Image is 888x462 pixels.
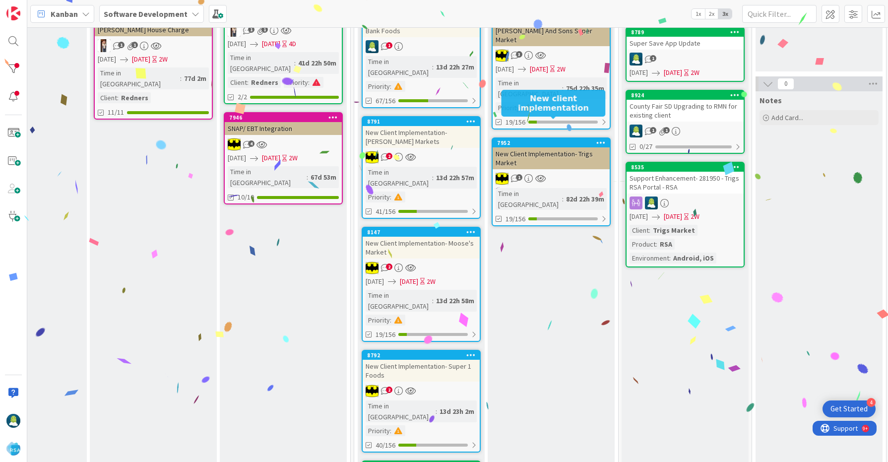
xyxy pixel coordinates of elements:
div: 2W [289,153,298,163]
span: 41/156 [376,206,395,217]
div: Redners [119,92,151,103]
div: AC [493,172,610,185]
input: Quick Filter... [742,5,817,23]
div: 8789Super Save App Update [627,28,744,50]
span: 19/156 [376,330,395,340]
span: Support [21,1,45,13]
span: 19/156 [506,117,525,128]
span: : [432,62,434,72]
span: : [294,58,296,68]
div: 7946 [225,113,342,122]
div: 8791New Client Implementation- [PERSON_NAME] Markets [363,117,480,148]
div: 2W [557,64,566,74]
span: 3x [718,9,732,19]
div: 4 [867,398,876,407]
div: 41d 22h 50m [296,58,339,68]
div: Environment [630,253,669,264]
span: 1 [516,174,522,181]
div: Time in [GEOGRAPHIC_DATA] [366,167,432,189]
div: 2W [691,67,699,78]
span: Notes [760,95,782,105]
div: 2W [427,276,436,287]
div: 67d 53m [308,172,339,183]
span: 1 [650,55,656,62]
img: RD [6,414,20,428]
span: : [307,172,308,183]
span: 2 [386,387,392,393]
div: 8789 [627,28,744,37]
div: 8147New Client Implementation- Moose's Market [363,228,480,259]
div: Product [630,239,656,250]
div: AC [225,138,342,151]
div: AC [493,49,610,62]
div: SK [225,24,342,37]
img: AC [366,262,379,274]
div: [PERSON_NAME] House Charge [95,23,212,36]
span: : [308,77,310,88]
img: RD [366,40,379,53]
span: 2 [386,264,392,270]
span: 1 [131,42,138,48]
div: Client [630,225,649,236]
div: Priority [366,315,390,326]
div: 7946SNAP/ EBT Integration [225,113,342,135]
div: 7946 [229,114,342,121]
span: : [432,172,434,183]
span: : [669,253,671,264]
div: New Client Implementation- Trigs Market [493,147,610,169]
div: 8535Support Enhancement- 281950 - Trigs RSA Portal - RSA [627,163,744,194]
span: [DATE] [400,276,418,287]
div: 8147 [367,229,480,236]
div: 8791 [367,118,480,125]
span: Kanban [51,8,78,20]
div: 9+ [50,4,55,12]
span: : [390,192,391,202]
img: RD [630,53,642,66]
div: 77d 2m [182,73,209,84]
span: Add Card... [771,113,803,122]
span: [DATE] [262,153,280,163]
span: [DATE] [664,211,682,222]
span: 1 [248,26,254,33]
div: 7952 [493,138,610,147]
span: : [656,239,657,250]
span: 3 [516,51,522,58]
img: RD [645,197,658,209]
div: Trigs Market [650,225,698,236]
span: 0/27 [639,141,652,152]
span: [DATE] [228,39,246,49]
img: RD [630,125,642,137]
span: 4 [248,140,254,147]
div: Time in [GEOGRAPHIC_DATA] [496,77,562,99]
span: 40/156 [376,440,395,451]
span: [DATE] [262,39,280,49]
div: 13d 22h 57m [434,172,477,183]
div: 13d 22h 27m [434,62,477,72]
div: 8792 [367,352,480,359]
div: RD [363,40,480,53]
div: AC [363,151,480,164]
div: New Client Implementation- Moose's Market [363,237,480,259]
span: [DATE] [664,67,682,78]
div: Priority [284,77,308,88]
span: : [390,425,391,436]
span: 10/10 [238,192,254,202]
div: 8535 [631,164,744,171]
div: Support Enhancement- 281950 - Trigs RSA Portal - RSA [627,172,744,194]
div: Open Get Started checklist, remaining modules: 4 [823,400,876,417]
div: 2W [691,211,699,222]
span: [DATE] [630,211,648,222]
div: SK [95,39,212,52]
div: Get Started [830,404,868,414]
div: RD [627,125,744,137]
div: Priority [496,102,520,113]
div: Time in [GEOGRAPHIC_DATA] [366,400,436,422]
span: [DATE] [630,67,648,78]
div: 8792New Client Implementation- Super 1 Foods [363,351,480,382]
div: Super Save App Update [627,37,744,50]
div: AC [363,385,480,397]
div: Time in [GEOGRAPHIC_DATA] [228,52,294,74]
img: SK [98,39,111,52]
div: RD [627,53,744,66]
span: [DATE] [228,153,246,163]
